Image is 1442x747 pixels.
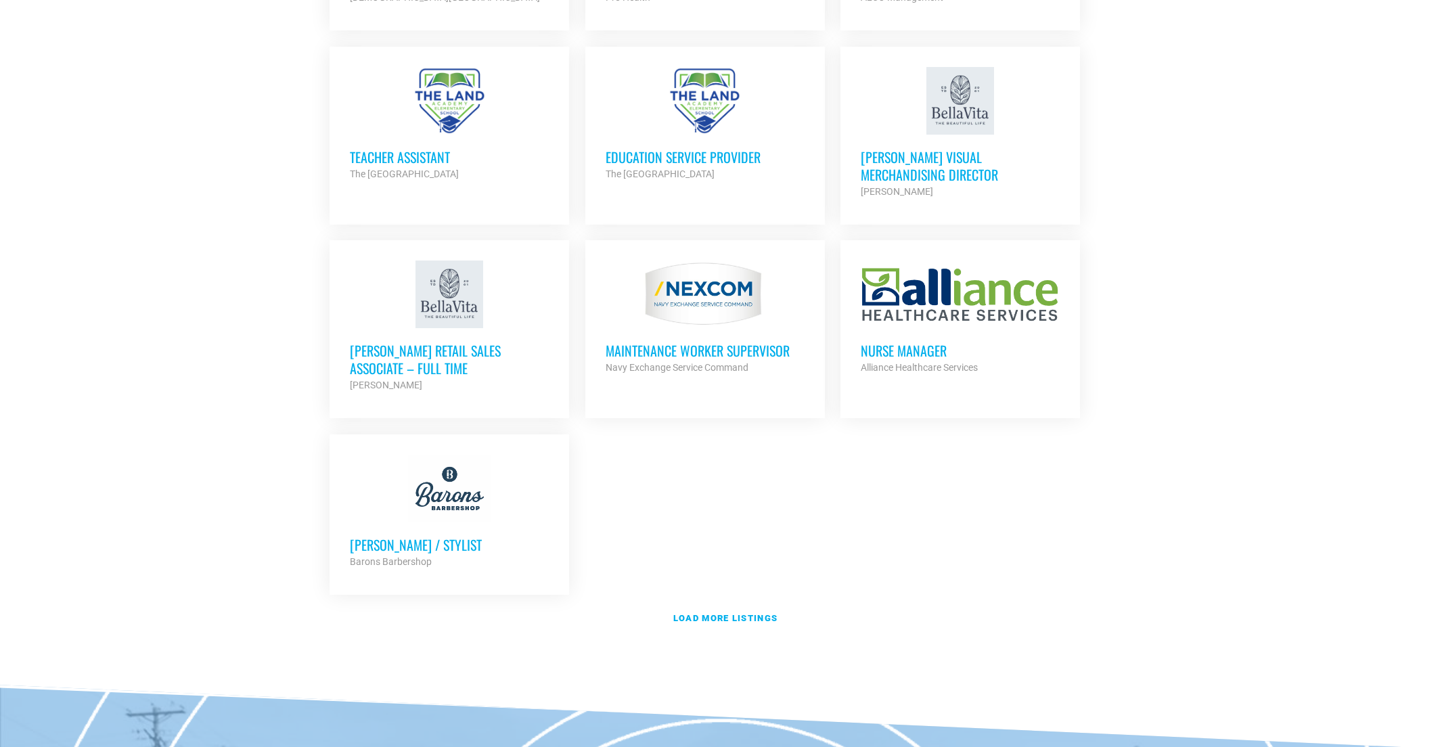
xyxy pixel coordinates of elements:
strong: Barons Barbershop [350,556,432,567]
strong: Navy Exchange Service Command [606,362,748,373]
a: [PERSON_NAME] Visual Merchandising Director [PERSON_NAME] [840,47,1080,220]
h3: [PERSON_NAME] / Stylist [350,536,549,553]
strong: [PERSON_NAME] [350,380,422,390]
h3: [PERSON_NAME] Retail Sales Associate – Full Time [350,342,549,377]
a: Load more listings [322,603,1121,634]
a: Education Service Provider The [GEOGRAPHIC_DATA] [585,47,825,202]
a: MAINTENANCE WORKER SUPERVISOR Navy Exchange Service Command [585,240,825,396]
strong: The [GEOGRAPHIC_DATA] [606,168,715,179]
a: Nurse Manager Alliance Healthcare Services [840,240,1080,396]
strong: The [GEOGRAPHIC_DATA] [350,168,459,179]
a: [PERSON_NAME] / Stylist Barons Barbershop [330,434,569,590]
h3: Education Service Provider [606,148,805,166]
h3: MAINTENANCE WORKER SUPERVISOR [606,342,805,359]
strong: Alliance Healthcare Services [861,362,978,373]
h3: Nurse Manager [861,342,1060,359]
h3: [PERSON_NAME] Visual Merchandising Director [861,148,1060,183]
strong: [PERSON_NAME] [861,186,933,197]
h3: Teacher Assistant [350,148,549,166]
strong: Load more listings [673,613,778,623]
a: [PERSON_NAME] Retail Sales Associate – Full Time [PERSON_NAME] [330,240,569,413]
a: Teacher Assistant The [GEOGRAPHIC_DATA] [330,47,569,202]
